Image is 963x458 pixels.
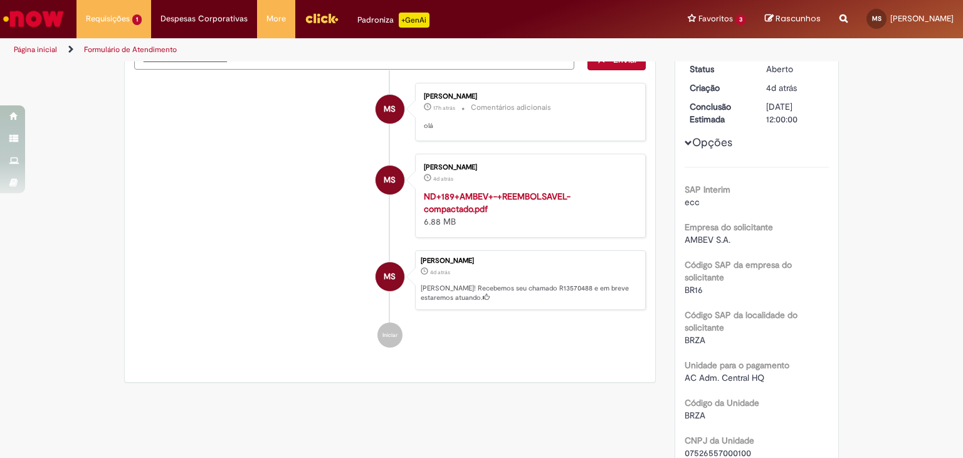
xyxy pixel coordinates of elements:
[430,269,450,276] span: 4d atrás
[471,102,551,113] small: Comentários adicionais
[424,121,633,131] p: olá
[84,45,177,55] a: Formulário de Atendimento
[766,100,824,125] div: [DATE] 12:00:00
[685,410,705,421] span: BRZA
[685,259,792,283] b: Código SAP da empresa do solicitante
[872,14,881,23] span: MS
[685,435,754,446] b: CNPJ da Unidade
[680,63,757,75] dt: Status
[433,104,455,112] span: 17h atrás
[134,70,646,360] ul: Histórico de tíquete
[765,13,821,25] a: Rascunhos
[376,262,404,291] div: Milena Morrone Silva
[685,359,789,371] b: Unidade para o pagamento
[424,191,571,215] a: ND+189+AMBEV+-+REEMBOLSAVEL-compactado.pdf
[685,397,759,408] b: Código da Unidade
[424,164,633,171] div: [PERSON_NAME]
[685,221,773,233] b: Empresa do solicitante
[685,284,703,296] span: BR16
[421,257,639,265] div: [PERSON_NAME]
[766,82,824,94] div: 26/09/2025 12:50:37
[680,100,757,125] dt: Conclusão Estimada
[613,54,638,65] span: Enviar
[685,234,730,245] span: AMBEV S.A.
[305,9,339,28] img: click_logo_yellow_360x200.png
[399,13,429,28] p: +GenAi
[376,166,404,194] div: Milena Morrone Silva
[776,13,821,24] span: Rascunhos
[433,175,453,183] time: 26/09/2025 12:50:21
[384,94,396,124] span: MS
[421,284,639,303] p: [PERSON_NAME]! Recebemos seu chamado R13570488 e em breve estaremos atuando.
[160,13,248,25] span: Despesas Corporativas
[384,165,396,195] span: MS
[430,269,450,276] time: 26/09/2025 12:50:37
[766,82,797,93] span: 4d atrás
[766,63,824,75] div: Aberto
[14,45,57,55] a: Página inicial
[685,196,700,208] span: ecc
[266,13,286,25] span: More
[433,104,455,112] time: 29/09/2025 17:25:59
[132,14,142,25] span: 1
[685,309,797,333] b: Código SAP da localidade do solicitante
[890,13,954,24] span: [PERSON_NAME]
[376,95,404,124] div: Milena Morrone Silva
[424,190,633,228] div: 6.88 MB
[134,250,646,311] li: Milena Morrone Silva
[424,93,633,100] div: [PERSON_NAME]
[9,38,633,61] ul: Trilhas de página
[433,175,453,183] span: 4d atrás
[698,13,733,25] span: Favoritos
[86,13,130,25] span: Requisições
[680,82,757,94] dt: Criação
[735,14,746,25] span: 3
[357,13,429,28] div: Padroniza
[384,262,396,292] span: MS
[685,372,764,383] span: AC Adm. Central HQ
[685,334,705,346] span: BRZA
[1,6,66,31] img: ServiceNow
[685,184,730,195] b: SAP Interim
